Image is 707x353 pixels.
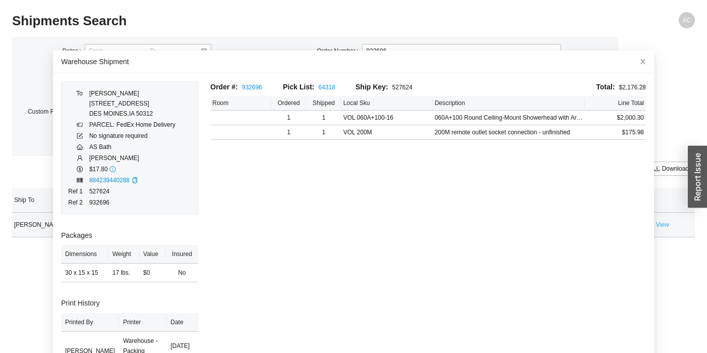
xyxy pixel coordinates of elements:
[139,264,166,282] td: $0
[683,12,691,28] span: AC
[356,83,388,91] span: Ship Key:
[89,164,176,175] td: $17.80
[648,162,695,176] button: downloadDownload
[596,83,615,91] span: Total:
[12,188,94,213] th: Ship To sortable
[211,96,272,111] th: Room
[306,111,341,125] td: 1
[61,245,108,264] th: Dimensions
[585,125,646,140] td: $175.98
[28,105,85,119] label: Custom Reference
[89,177,130,184] a: 884239440288
[77,133,83,139] span: form
[61,56,646,67] div: Warehouse Shipment
[150,46,200,56] input: To
[428,81,646,93] div: $2,176.28
[77,144,83,150] span: home
[68,186,89,197] td: Ref 1
[14,195,84,205] span: Ship To
[317,44,362,58] label: Order Number
[132,175,138,185] div: Copy
[341,96,433,111] th: Local Sku
[110,166,116,172] span: info-circle
[639,58,646,65] span: close
[89,119,176,130] td: PARCEL: FedEx Home Delivery
[271,96,306,111] th: Ordered
[89,130,176,141] td: No signature required
[585,111,646,125] td: $2,000.30
[271,111,306,125] td: 1
[108,264,139,282] td: 17 lbs.
[632,51,654,73] button: Close
[63,44,85,58] label: Dates
[435,127,583,137] div: 200M remote outlet socket connection - unfinished
[61,264,108,282] td: 30 x 15 x 15
[61,230,198,241] h3: Packages
[341,125,433,140] td: VOL 200M
[242,84,262,91] a: 932696
[89,186,176,197] td: 527624
[77,177,83,183] span: barcode
[61,313,119,332] th: Printed By
[89,46,139,56] input: From
[341,111,433,125] td: VOL 060A+100-16
[306,96,341,111] th: Shipped
[89,141,176,153] td: AS Bath
[141,47,148,55] span: swap-right
[654,166,660,173] span: download
[77,155,83,161] span: user
[139,245,166,264] th: Value
[68,197,89,208] td: Ref 2
[61,297,198,309] h3: Print History
[319,84,335,91] a: 64318
[283,83,314,91] span: Pick List:
[119,313,167,332] th: Printer
[433,96,585,111] th: Description
[166,245,198,264] th: Insured
[166,264,198,282] td: No
[662,164,689,174] span: Download
[89,88,176,119] div: [PERSON_NAME] [STREET_ADDRESS] DES MOINES , IA 50312
[435,113,583,123] div: 060A+100 Round Ceiling-Mount Showerhead with Arm and Rosette- 10-1/2" length - chrome
[12,213,94,237] td: [PERSON_NAME]
[77,166,83,172] span: dollar
[68,88,89,119] td: To
[89,197,176,208] td: 932696
[12,12,524,30] h2: Shipments Search
[656,221,669,228] a: View
[108,245,139,264] th: Weight
[132,177,138,183] span: copy
[167,313,198,332] th: Date
[211,83,238,91] span: Order #:
[306,125,341,140] td: 1
[141,47,148,55] span: to
[356,81,428,93] div: 527624
[89,153,176,164] td: [PERSON_NAME]
[585,96,646,111] th: Line Total
[654,188,695,213] th: undefined sortable
[271,125,306,140] td: 1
